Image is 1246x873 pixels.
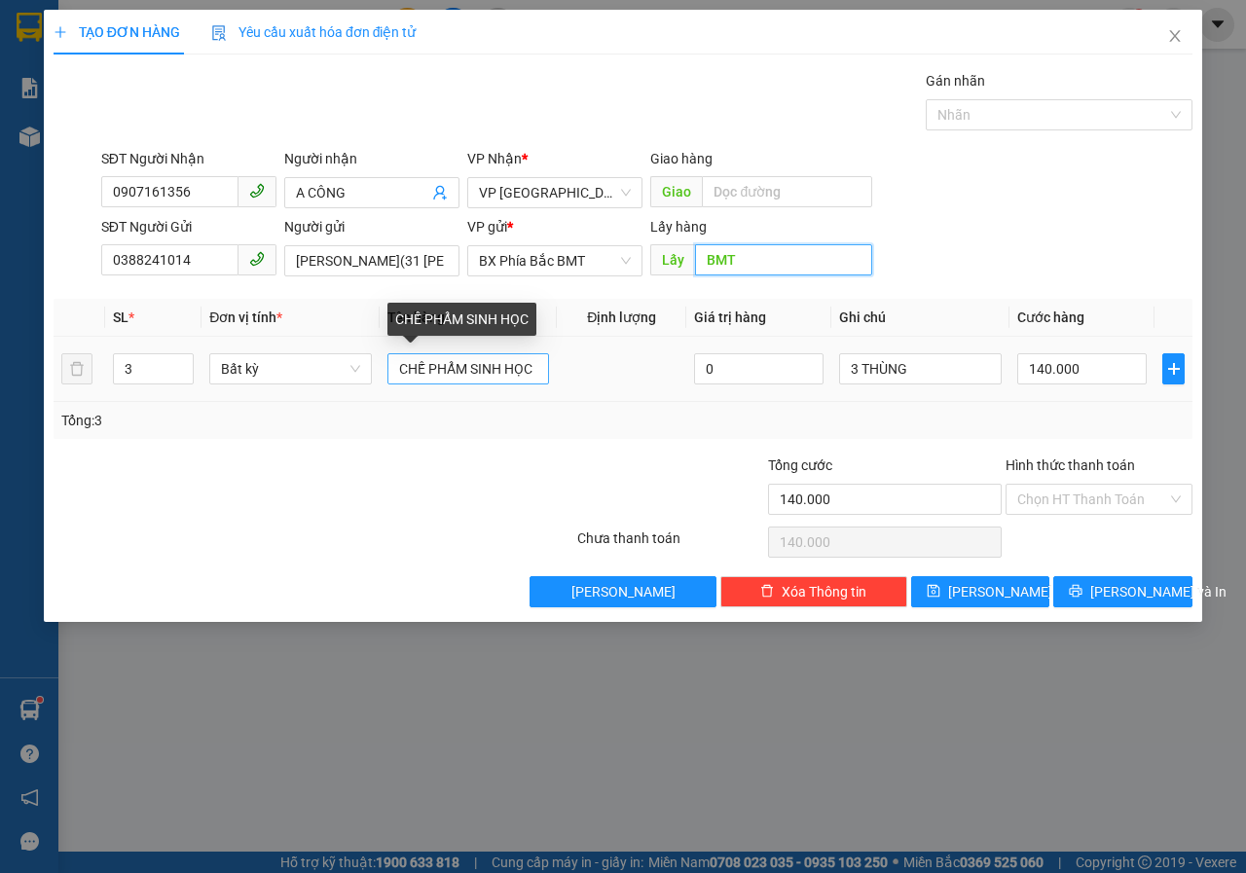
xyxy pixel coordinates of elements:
[926,73,985,89] label: Gán nhãn
[702,176,871,207] input: Dọc đường
[275,18,322,39] span: Nhận:
[249,251,265,267] span: phone
[927,584,940,600] span: save
[1148,10,1202,64] button: Close
[760,584,774,600] span: delete
[45,91,106,125] span: BMT
[113,309,128,325] span: SL
[650,244,695,275] span: Lấy
[54,25,67,39] span: plus
[467,151,522,166] span: VP Nhận
[101,148,276,169] div: SĐT Người Nhận
[575,527,766,562] div: Chưa thanh toán
[387,353,550,384] input: VD: Bàn, Ghế
[1162,353,1185,384] button: plus
[694,353,824,384] input: 0
[948,581,1052,602] span: [PERSON_NAME]
[831,299,1009,337] th: Ghi chú
[387,303,536,336] div: CHẾ PHẨM SINH HỌC
[61,410,483,431] div: Tổng: 3
[1069,584,1082,600] span: printer
[432,185,448,200] span: user-add
[782,581,866,602] span: Xóa Thông tin
[211,25,227,41] img: icon
[1090,581,1227,602] span: [PERSON_NAME] và In
[17,40,262,63] div: [PERSON_NAME]//CƯMGA
[17,101,45,122] span: DĐ:
[275,133,473,161] div: 0326681810
[275,17,473,63] div: VP [GEOGRAPHIC_DATA]
[650,219,707,235] span: Lấy hàng
[221,354,360,383] span: Bất kỳ
[650,176,702,207] span: Giao
[587,309,656,325] span: Định lượng
[720,576,907,607] button: deleteXóa Thông tin
[571,581,676,602] span: [PERSON_NAME]
[101,216,276,237] div: SĐT Người Gửi
[17,17,262,40] div: BX Phía Bắc BMT
[530,576,716,607] button: [PERSON_NAME]
[1163,361,1184,377] span: plus
[911,576,1050,607] button: save[PERSON_NAME]
[284,216,459,237] div: Người gửi
[695,244,871,275] input: Dọc đường
[275,63,473,133] div: PHAN QUỐC VIỆT 29/81 [PERSON_NAME]
[1017,309,1084,325] span: Cước hàng
[61,353,92,384] button: delete
[768,457,832,473] span: Tổng cước
[54,24,180,40] span: TẠO ĐƠN HÀNG
[650,151,713,166] span: Giao hàng
[1167,28,1183,44] span: close
[694,309,766,325] span: Giá trị hàng
[839,353,1002,384] input: Ghi Chú
[479,246,631,275] span: BX Phía Bắc BMT
[467,216,642,237] div: VP gửi
[211,24,417,40] span: Yêu cầu xuất hóa đơn điện tử
[249,183,265,199] span: phone
[17,63,262,91] div: 0988952478
[1053,576,1192,607] button: printer[PERSON_NAME] và In
[209,309,282,325] span: Đơn vị tính
[284,148,459,169] div: Người nhận
[17,18,47,39] span: Gửi:
[479,178,631,207] span: VP Đà Lạt
[1006,457,1135,473] label: Hình thức thanh toán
